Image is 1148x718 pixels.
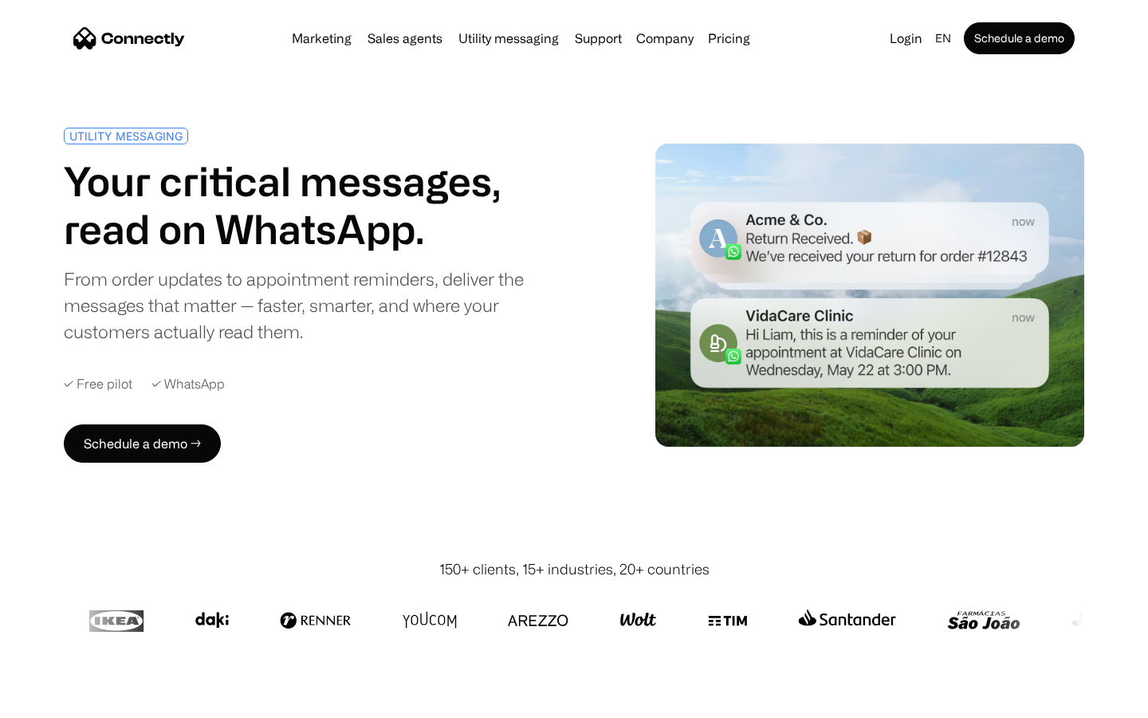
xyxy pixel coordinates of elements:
div: ✓ Free pilot [64,377,132,392]
div: 150+ clients, 15+ industries, 20+ countries [439,558,710,580]
div: en [935,27,951,49]
div: ✓ WhatsApp [151,377,225,392]
aside: Language selected: English [16,688,96,712]
a: Utility messaging [452,32,565,45]
a: Schedule a demo [964,22,1075,54]
a: Pricing [702,32,757,45]
div: Company [636,27,694,49]
a: Marketing [285,32,358,45]
a: Support [568,32,628,45]
h1: Your critical messages, read on WhatsApp. [64,157,568,253]
ul: Language list [32,690,96,712]
div: UTILITY MESSAGING [69,130,183,142]
a: Schedule a demo → [64,424,221,463]
a: Sales agents [361,32,449,45]
a: Login [883,27,929,49]
div: From order updates to appointment reminders, deliver the messages that matter — faster, smarter, ... [64,266,568,345]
